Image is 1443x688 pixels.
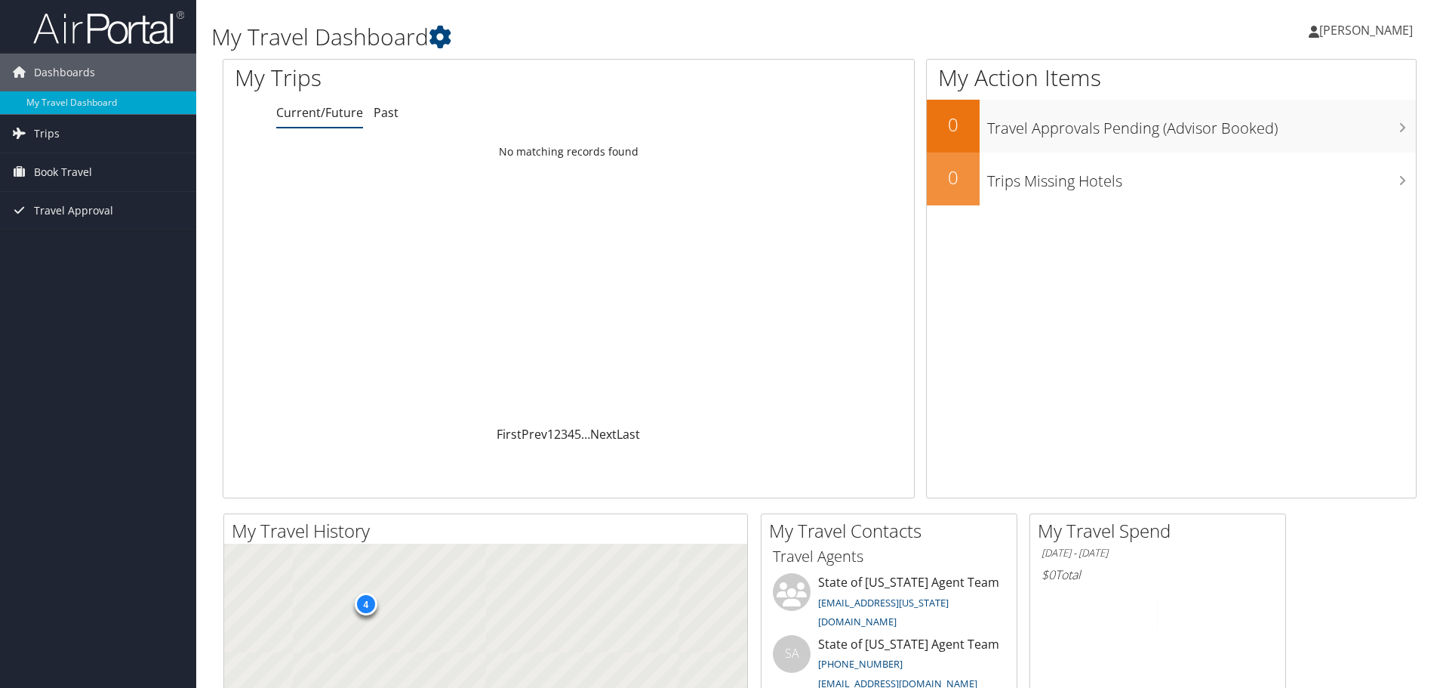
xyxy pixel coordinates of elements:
h2: 0 [927,165,980,190]
h6: [DATE] - [DATE] [1041,546,1274,560]
a: 5 [574,426,581,443]
a: [PHONE_NUMBER] [818,657,903,671]
span: Trips [34,115,60,153]
h2: My Travel Spend [1038,518,1285,544]
div: 4 [354,593,377,615]
div: SA [773,635,811,673]
span: Book Travel [34,153,92,191]
img: airportal-logo.png [33,10,184,45]
a: Next [590,426,617,443]
h2: My Travel Contacts [769,518,1017,544]
a: 2 [554,426,561,443]
h2: My Travel History [232,518,747,544]
a: 4 [568,426,574,443]
a: Last [617,426,640,443]
h1: My Action Items [927,62,1416,94]
h3: Trips Missing Hotels [987,163,1416,192]
h2: 0 [927,112,980,137]
a: 3 [561,426,568,443]
td: No matching records found [223,138,914,165]
h6: Total [1041,566,1274,583]
span: Dashboards [34,54,95,91]
a: 1 [547,426,554,443]
a: [PERSON_NAME] [1309,8,1428,53]
h3: Travel Approvals Pending (Advisor Booked) [987,110,1416,139]
span: Travel Approval [34,192,113,230]
span: … [581,426,590,443]
h1: My Travel Dashboard [211,21,1023,53]
a: 0Trips Missing Hotels [927,153,1416,205]
a: Past [374,104,398,121]
a: First [497,426,522,443]
a: Prev [522,426,547,443]
a: [EMAIL_ADDRESS][US_STATE][DOMAIN_NAME] [818,596,949,629]
li: State of [US_STATE] Agent Team [765,573,1013,635]
a: Current/Future [276,104,363,121]
h1: My Trips [235,62,615,94]
span: [PERSON_NAME] [1319,22,1413,39]
span: $0 [1041,566,1055,583]
h3: Travel Agents [773,546,1005,567]
a: 0Travel Approvals Pending (Advisor Booked) [927,100,1416,153]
